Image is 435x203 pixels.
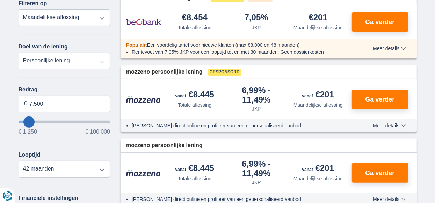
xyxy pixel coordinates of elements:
div: Totale aflossing [178,175,212,182]
label: Looptijd [19,152,41,158]
div: Maandelijkse aflossing [293,101,343,108]
span: Gesponsord [208,69,241,76]
button: Ga verder [352,90,408,109]
span: € 1.250 [19,129,37,135]
span: Meer details [373,197,406,202]
div: 6,99% [229,86,285,104]
span: Meer details [373,123,406,128]
button: Ga verder [352,12,408,32]
span: Ga verder [365,96,394,103]
div: JKP [252,24,261,31]
div: €8.445 [175,164,214,174]
span: Ga verder [365,170,394,176]
label: Doel van de lening [19,44,68,50]
input: wantToBorrow [19,121,110,123]
span: € [24,100,27,108]
span: mozzeno persoonlijke lening [126,68,203,76]
div: : [121,42,353,48]
div: Totale aflossing [178,101,212,108]
div: Maandelijkse aflossing [293,24,343,31]
div: 7,05% [245,13,268,23]
span: Populair [126,42,146,48]
label: Financiële instellingen [19,195,79,201]
div: Totale aflossing [178,24,212,31]
button: Ga verder [352,163,408,183]
span: Ga verder [365,19,394,25]
li: Rentevoet van 7,05% JKP voor een looptijd tot en met 30 maanden; Geen dossierkosten [132,48,347,55]
span: € 100.000 [85,129,110,135]
div: Maandelijkse aflossing [293,175,343,182]
span: Een voordelig tarief voor nieuwe klanten (max €8.000 en 48 maanden) [147,42,300,48]
div: €201 [302,90,334,100]
label: Filteren op [19,0,47,7]
label: Bedrag [19,87,110,93]
li: [PERSON_NAME] direct online en profiteer van een gepersonaliseerd aanbod [132,196,347,203]
div: €8.445 [175,90,214,100]
img: product.pl.alt Mozzeno [126,169,161,177]
li: [PERSON_NAME] direct online en profiteer van een gepersonaliseerd aanbod [132,122,347,129]
span: mozzeno persoonlijke lening [126,142,203,150]
div: JKP [252,179,261,186]
div: €8.454 [182,13,208,23]
span: Meer details [373,46,406,51]
div: €201 [309,13,327,23]
button: Meer details [368,196,411,202]
button: Meer details [368,46,411,51]
img: product.pl.alt Mozzeno [126,96,161,103]
img: product.pl.alt Beobank [126,13,161,31]
div: JKP [252,105,261,112]
div: 6,99% [229,160,285,178]
button: Meer details [368,123,411,128]
div: €201 [302,164,334,174]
